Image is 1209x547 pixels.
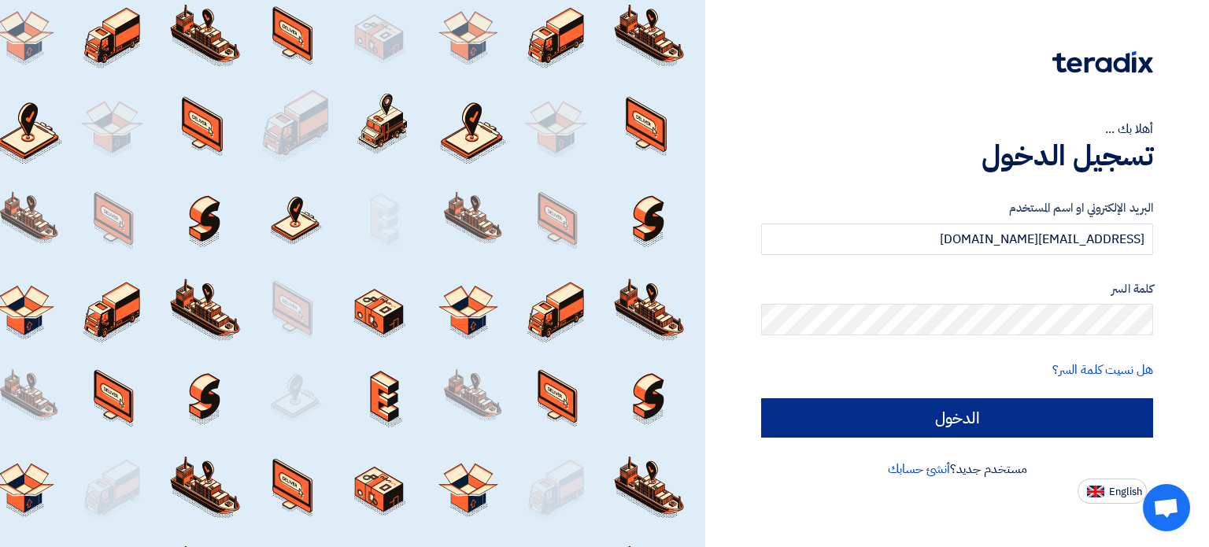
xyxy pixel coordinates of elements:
input: أدخل بريد العمل الإلكتروني او اسم المستخدم الخاص بك ... [761,224,1153,255]
div: دردشة مفتوحة [1143,484,1190,531]
button: English [1078,479,1147,504]
a: هل نسيت كلمة السر؟ [1052,360,1153,379]
label: كلمة السر [761,280,1153,298]
img: Teradix logo [1052,51,1153,73]
a: أنشئ حسابك [888,460,950,479]
img: en-US.png [1087,486,1104,497]
label: البريد الإلكتروني او اسم المستخدم [761,199,1153,217]
span: English [1109,486,1142,497]
input: الدخول [761,398,1153,438]
h1: تسجيل الدخول [761,139,1153,173]
div: مستخدم جديد؟ [761,460,1153,479]
div: أهلا بك ... [761,120,1153,139]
